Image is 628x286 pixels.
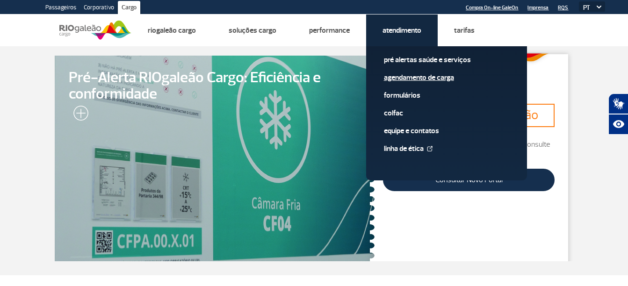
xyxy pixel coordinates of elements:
a: Equipe e Contatos [384,126,509,136]
a: Pré alertas Saúde e Serviços [384,55,509,65]
a: RQS [558,5,568,11]
a: Cargo [118,1,140,16]
a: Compra On-line GaleOn [466,5,518,11]
img: External Link Icon [427,146,433,151]
a: Passageiros [42,1,80,16]
a: Soluções Cargo [229,26,276,35]
a: Tarifas [454,26,475,35]
a: Corporativo [80,1,118,16]
a: Atendimento [383,26,421,35]
a: Imprensa [527,5,549,11]
button: Abrir recursos assistivos. [608,114,628,135]
a: Riogaleão Cargo [148,26,196,35]
a: Colfac [384,108,509,118]
a: Agendamento de Carga [384,72,509,83]
a: Pré-Alerta RIOgaleão Cargo: Eficiência e conformidade [55,56,375,261]
a: Linha de Ética [384,143,509,154]
a: Formulários [384,90,509,100]
a: Performance [309,26,350,35]
div: Plugin de acessibilidade da Hand Talk. [608,93,628,135]
button: Abrir tradutor de língua de sinais. [608,93,628,114]
span: Pré-Alerta RIOgaleão Cargo: Eficiência e conformidade [69,70,361,102]
img: leia-mais [69,106,88,124]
